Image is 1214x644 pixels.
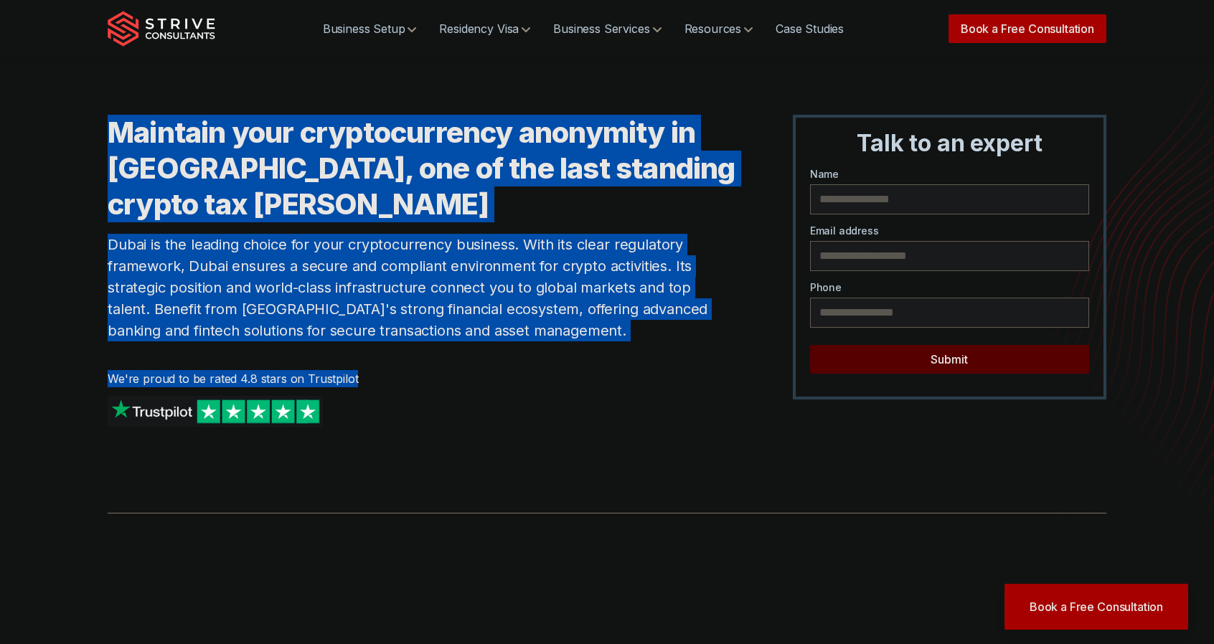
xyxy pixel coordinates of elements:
p: Dubai is the leading choice for your cryptocurrency business. With its clear regulatory framework... [108,234,735,341]
img: Strive on Trustpilot [108,396,323,427]
p: We're proud to be rated 4.8 stars on Trustpilot [108,370,735,387]
label: Email address [810,223,1089,238]
img: Strive Consultants [108,11,215,47]
a: Business Setup [311,14,428,43]
label: Name [810,166,1089,181]
button: Submit [810,345,1089,374]
a: Business Services [542,14,672,43]
h1: Maintain your cryptocurrency anonymity in [GEOGRAPHIC_DATA], one of the last standing crypto tax ... [108,115,735,222]
a: Book a Free Consultation [1004,584,1188,630]
label: Phone [810,280,1089,295]
a: Resources [673,14,765,43]
a: Residency Visa [428,14,542,43]
a: Case Studies [764,14,855,43]
h3: Talk to an expert [801,129,1098,158]
a: Book a Free Consultation [949,14,1106,43]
